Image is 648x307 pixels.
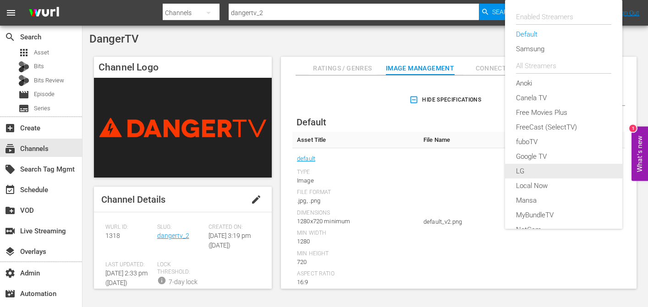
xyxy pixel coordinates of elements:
[516,222,611,237] div: NetGem
[516,59,611,73] div: All Streamers
[516,91,611,105] div: Canela TV
[516,10,611,24] div: Enabled Streamers
[516,178,611,193] div: Local Now
[632,126,648,181] button: Open Feedback Widget
[629,124,637,132] div: 1
[516,135,611,149] div: fuboTV
[516,27,611,42] div: Default
[516,105,611,120] div: Free Movies Plus
[516,193,611,208] div: Mansa
[516,208,611,222] div: MyBundleTV
[516,42,611,56] div: Samsung
[516,164,611,178] div: LG
[516,149,611,164] div: Google TV
[516,76,611,91] div: Anoki
[516,120,611,135] div: FreeCast (SelectTV)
